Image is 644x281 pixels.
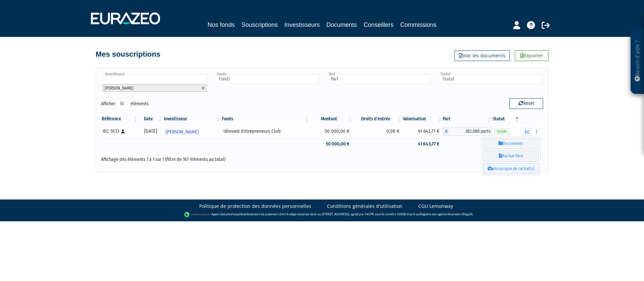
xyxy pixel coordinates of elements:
label: Afficher éléments [101,98,149,110]
div: Affichage des éléments 1 à 1 sur 1 (filtré de 167 éléments au total) [101,152,279,163]
div: - Agent de (établissement de paiement dont le siège social est situé au [STREET_ADDRESS], agréé p... [7,211,637,218]
button: Reset [509,98,543,109]
div: IEC-5133 [103,128,136,135]
div: [DATE] [141,128,161,135]
a: Registre des agents financiers (Regafi) [420,212,473,216]
th: Investisseur: activer pour trier la colonne par ordre croissant [163,113,221,125]
a: Historique de rachat(s) [483,163,539,174]
th: Part: activer pour trier la colonne par ordre croissant [443,113,492,125]
a: Documents [326,20,357,30]
th: Date: activer pour trier la colonne par ordre croissant [138,113,163,125]
a: Rachat libre [483,151,539,162]
td: 50 000,00 € [310,138,353,150]
span: 382,088 parts [449,127,492,136]
a: [PERSON_NAME] [163,125,221,138]
th: Fonds: activer pour trier la colonne par ordre croissant [221,113,310,125]
a: Commissions [400,20,436,30]
th: Valorisation: activer pour trier la colonne par ordre croissant [403,113,443,125]
td: 0,00 € [353,125,402,138]
td: 41 643,77 € [403,138,443,150]
a: Investisseurs [284,20,320,30]
th: Droits d'entrée: activer pour trier la colonne par ordre croissant [353,113,402,125]
span: [PERSON_NAME] [166,126,199,138]
a: Politique de protection des données personnelles [199,203,311,210]
a: Documents [483,138,539,149]
select: Afficheréléments [115,98,130,110]
td: 41 643,77 € [403,125,443,138]
img: 1732889491-logotype_eurazeo_blanc_rvb.png [91,12,160,24]
h4: Mes souscriptions [96,50,160,58]
a: Conditions générales d'utilisation [327,203,402,210]
th: Montant: activer pour trier la colonne par ordre croissant [310,113,353,125]
a: Nos fonds [208,20,235,30]
p: Besoin d'aide ? [634,31,641,91]
img: logo-lemonway.png [184,211,210,218]
i: Voir l'investisseur [216,126,218,138]
div: Idinvest Entrepreneurs Club [223,128,307,135]
span: [PERSON_NAME] [105,86,133,91]
a: Conseillers [364,20,393,30]
a: Voir les documents [454,50,510,61]
i: [Français] Personne physique [121,129,125,133]
a: Lemonway [224,212,239,216]
span: Valide [494,128,509,135]
span: A [443,127,449,136]
td: 50 000,00 € [310,125,353,138]
th: Référence : activer pour trier la colonne par ordre croissant [101,113,138,125]
a: Souscriptions [241,20,278,31]
div: A - Idinvest Entrepreneurs Club [443,127,492,136]
th: Statut : activer pour trier la colonne par ordre d&eacute;croissant [492,113,520,125]
a: Exporter [515,50,548,61]
a: CGU Lemonway [418,203,453,210]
